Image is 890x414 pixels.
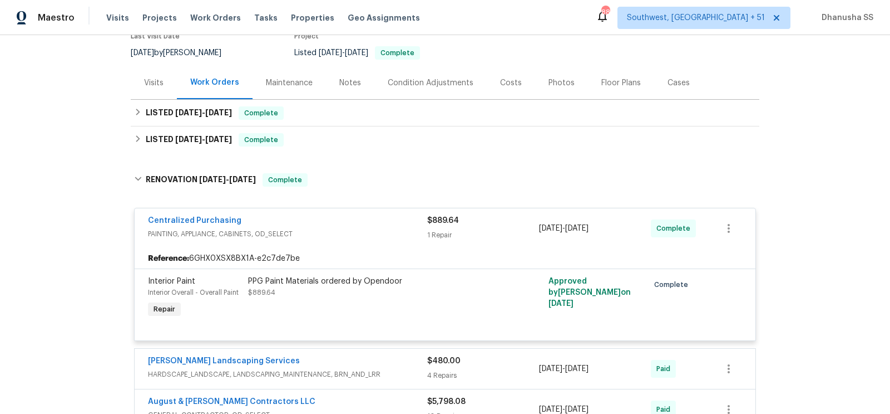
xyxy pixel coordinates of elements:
[427,398,466,406] span: $5,798.08
[144,77,164,89] div: Visits
[175,109,202,116] span: [DATE]
[427,217,459,225] span: $889.64
[240,134,283,145] span: Complete
[266,77,313,89] div: Maintenance
[539,406,562,413] span: [DATE]
[427,370,539,381] div: 4 Repairs
[148,289,239,296] span: Interior Overall - Overall Paint
[175,135,232,143] span: -
[148,357,300,365] a: [PERSON_NAME] Landscaping Services
[205,135,232,143] span: [DATE]
[148,398,315,406] a: August & [PERSON_NAME] Contractors LLC
[254,14,278,22] span: Tasks
[294,49,420,57] span: Listed
[199,176,256,183] span: -
[319,49,368,57] span: -
[319,49,342,57] span: [DATE]
[539,225,562,232] span: [DATE]
[131,100,759,126] div: LISTED [DATE]-[DATE]Complete
[548,277,631,308] span: Approved by [PERSON_NAME] on
[627,12,765,23] span: Southwest, [GEOGRAPHIC_DATA] + 51
[131,49,154,57] span: [DATE]
[539,365,562,373] span: [DATE]
[148,217,241,225] a: Centralized Purchasing
[148,277,195,285] span: Interior Paint
[229,176,256,183] span: [DATE]
[427,357,461,365] span: $480.00
[175,109,232,116] span: -
[131,33,180,40] span: Last Visit Date
[148,253,189,264] b: Reference:
[376,50,419,56] span: Complete
[565,406,589,413] span: [DATE]
[601,77,641,89] div: Floor Plans
[38,12,75,23] span: Maestro
[148,369,427,380] span: HARDSCAPE_LANDSCAPE, LANDSCAPING_MAINTENANCE, BRN_AND_LRR
[339,77,361,89] div: Notes
[248,276,492,287] div: PPG Paint Materials ordered by Opendoor
[146,173,256,187] h6: RENOVATION
[345,49,368,57] span: [DATE]
[149,304,180,315] span: Repair
[148,228,427,240] span: PAINTING, APPLIANCE, CABINETS, OD_SELECT
[106,12,129,23] span: Visits
[565,365,589,373] span: [DATE]
[539,363,589,374] span: -
[548,77,575,89] div: Photos
[500,77,522,89] div: Costs
[817,12,873,23] span: Dhanusha SS
[190,77,239,88] div: Work Orders
[248,289,275,296] span: $889.64
[601,7,609,18] div: 882
[565,225,589,232] span: [DATE]
[190,12,241,23] span: Work Orders
[291,12,334,23] span: Properties
[131,46,235,60] div: by [PERSON_NAME]
[205,109,232,116] span: [DATE]
[294,33,319,40] span: Project
[388,77,473,89] div: Condition Adjustments
[667,77,690,89] div: Cases
[348,12,420,23] span: Geo Assignments
[131,126,759,153] div: LISTED [DATE]-[DATE]Complete
[240,108,283,119] span: Complete
[142,12,177,23] span: Projects
[654,279,693,290] span: Complete
[131,162,759,198] div: RENOVATION [DATE]-[DATE]Complete
[539,223,589,234] span: -
[264,174,306,186] span: Complete
[427,230,539,241] div: 1 Repair
[199,176,226,183] span: [DATE]
[146,133,232,147] h6: LISTED
[656,223,695,234] span: Complete
[656,363,675,374] span: Paid
[548,300,573,308] span: [DATE]
[175,135,202,143] span: [DATE]
[146,106,232,120] h6: LISTED
[135,249,755,269] div: 6GHX0XSX8BX1A-e2c7de7be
